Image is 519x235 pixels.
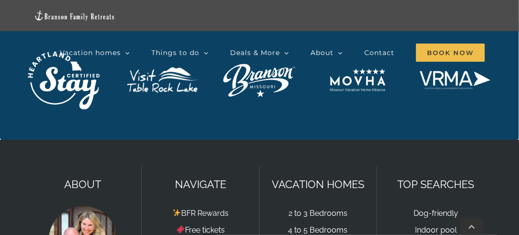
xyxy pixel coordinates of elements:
a: BFR Rewards [173,209,229,218]
span: Contact [364,49,394,56]
span: Deals & More [230,49,280,56]
a: Deals & More [230,37,289,68]
img: 🎟️ [177,226,185,234]
img: ✨ [173,209,181,217]
span: Things to do [151,49,199,56]
span: Vacation homes [60,49,121,56]
img: Branson Family Retreats Logo [34,10,115,21]
a: Visit-Table-Rock-Lake-v6-w250 white [126,67,197,79]
nav: Main Menu Sticky [60,37,485,68]
p: ABOUT [34,177,132,193]
p: TOP SEARCHES [387,177,485,193]
a: About [311,37,343,68]
a: Indoor pool [415,226,457,235]
span: Book Now [416,44,485,62]
span: About [311,49,334,56]
p: NAVIGATE [151,177,249,193]
a: 4 to 5 Bedrooms [288,226,348,235]
img: Stay Inn the Heartland Certified Stay [28,52,100,110]
a: vrma logo white [419,70,491,82]
a: Book Now [416,37,485,68]
a: Things to do [151,37,208,68]
a: explore branson logo white [223,63,295,76]
a: Free tickets [176,226,225,235]
a: Dog-friendly [414,209,458,218]
p: VACATION HOMES [269,177,367,193]
a: Contact [364,37,394,68]
a: Vacation homes [60,37,130,68]
a: 2 to 3 Bedrooms [288,209,347,218]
